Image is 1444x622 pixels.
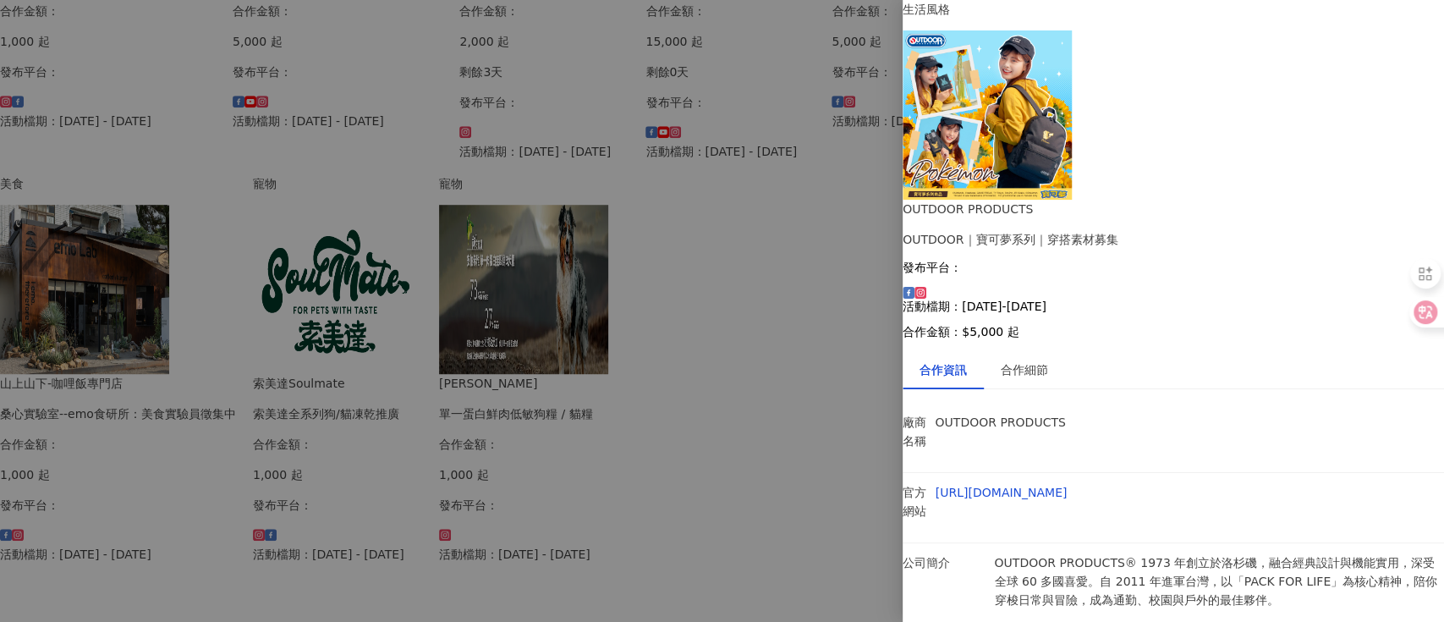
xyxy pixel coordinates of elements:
[903,230,1444,249] div: OUTDOOR｜寶可夢系列｜穿搭素材募集
[936,486,1068,499] a: [URL][DOMAIN_NAME]
[903,30,1072,200] img: 【OUTDOOR】寶可夢系列
[920,361,967,379] div: 合作資訊
[903,325,1444,339] p: 合作金額： $5,000 起
[903,483,927,520] p: 官方網站
[903,413,926,450] p: 廠商名稱
[903,553,986,572] p: 公司簡介
[994,553,1444,609] p: OUTDOOR PRODUCTS® 1973 年創立於洛杉磯，融合經典設計與機能實用，深受全球 60 多國喜愛。自 2011 年進軍台灣，以「PACK FOR LIFE」為核心精神，陪你穿梭日常...
[935,413,1089,432] p: OUTDOOR PRODUCTS
[903,261,1444,274] p: 發布平台：
[903,300,1444,313] p: 活動檔期：[DATE]-[DATE]
[903,200,1444,218] div: OUTDOOR PRODUCTS
[1001,361,1048,379] div: 合作細節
